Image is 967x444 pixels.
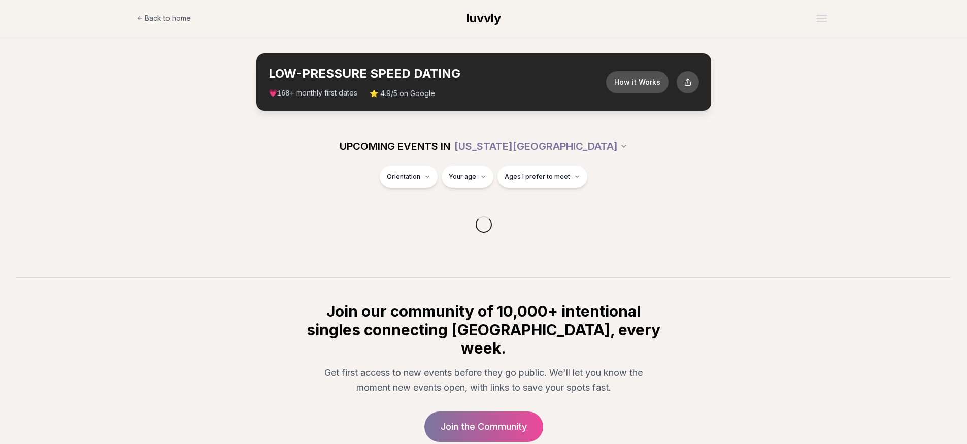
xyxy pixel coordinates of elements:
[277,89,290,98] span: 168
[380,166,438,188] button: Orientation
[145,13,191,23] span: Back to home
[505,173,570,181] span: Ages I prefer to meet
[269,66,606,82] h2: LOW-PRESSURE SPEED DATING
[813,11,831,26] button: Open menu
[370,88,435,99] span: ⭐ 4.9/5 on Google
[449,173,476,181] span: Your age
[313,365,654,395] p: Get first access to new events before they go public. We'll let you know the moment new events op...
[466,10,501,26] a: luvvly
[269,88,357,99] span: 💗 + monthly first dates
[137,8,191,28] a: Back to home
[497,166,587,188] button: Ages I prefer to meet
[466,11,501,25] span: luvvly
[340,139,450,153] span: UPCOMING EVENTS IN
[387,173,420,181] span: Orientation
[454,135,628,157] button: [US_STATE][GEOGRAPHIC_DATA]
[442,166,493,188] button: Your age
[424,411,543,442] a: Join the Community
[606,71,669,93] button: How it Works
[305,302,662,357] h2: Join our community of 10,000+ intentional singles connecting [GEOGRAPHIC_DATA], every week.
